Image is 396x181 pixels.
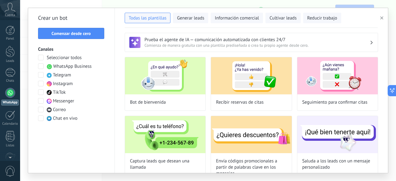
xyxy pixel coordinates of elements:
[53,115,77,122] span: Chat en vivo
[211,13,263,23] button: Información comercial
[53,63,92,70] span: WhatsApp Business
[297,57,378,94] img: Seguimiento para confirmar citas
[177,15,204,21] span: Generar leads
[297,116,378,153] img: Saluda a los leads con un mensaje personalizado
[53,107,66,113] span: Correo
[1,122,19,126] div: Calendario
[265,13,300,23] button: Cultivar leads
[129,15,166,21] span: Todas las plantillas
[130,158,200,170] span: Captura leads que desean una llamada
[53,89,66,96] span: TikTok
[269,15,296,21] span: Cultivar leads
[5,13,15,17] span: Cuenta
[173,13,208,23] button: Generar leads
[130,99,166,106] span: Bot de bienvenida
[1,79,19,83] div: Chats
[1,100,19,106] div: WhatsApp
[125,13,170,23] button: Todas las plantillas
[1,144,19,148] div: Listas
[53,98,74,104] span: Messenger
[1,37,19,41] div: Panel
[302,158,373,170] span: Saluda a los leads con un mensaje personalizado
[38,46,105,52] h3: Canales
[307,15,337,21] span: Reducir trabajo
[211,116,291,153] img: Envía códigos promocionales a partir de palabras clave en los mensajes
[144,37,370,43] h3: Prueba el agente de IA — comunicación automatizada con clientes 24/7
[302,99,368,106] span: Seguimiento para confirmar citas
[125,116,205,153] img: Captura leads que desean una llamada
[53,81,73,87] span: Instagram
[47,55,82,61] span: Seleccionar todos
[52,31,91,36] span: Comenzar desde cero
[216,158,286,177] span: Envía códigos promocionales a partir de palabras clave en los mensajes
[216,99,264,106] span: Recibir reservas de citas
[215,15,259,21] span: Información comercial
[38,28,104,39] button: Comenzar desde cero
[125,57,205,94] img: Bot de bienvenida
[144,43,370,48] span: Comienza de manera gratuita con una plantilla prediseñada o crea tu propio agente desde cero.
[1,59,19,63] div: Leads
[211,57,291,94] img: Recibir reservas de citas
[303,13,341,23] button: Reducir trabajo
[53,72,71,78] span: Telegram
[38,13,105,23] h2: Crear un bot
